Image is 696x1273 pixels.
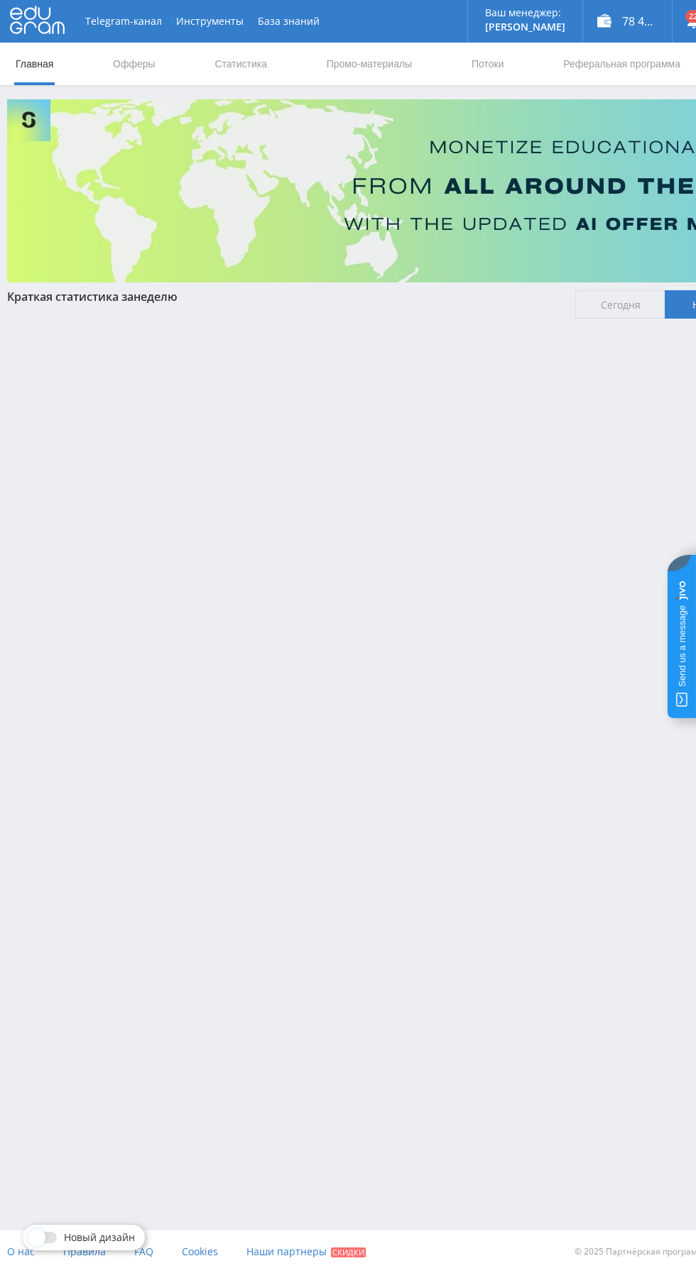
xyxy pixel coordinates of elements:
a: Статистика [213,43,268,85]
span: Скидки [331,1247,366,1257]
span: О нас [7,1245,35,1258]
div: Краткая статистика за [7,290,561,303]
a: Главная [14,43,55,85]
span: Наши партнеры [246,1245,327,1258]
span: Cookies [182,1245,218,1258]
p: Ваш менеджер: [485,7,565,18]
span: Правила [63,1245,106,1258]
a: Правила [63,1230,106,1273]
a: Промо-материалы [325,43,413,85]
span: Новый дизайн [64,1232,135,1243]
a: Наши партнеры Скидки [246,1230,366,1273]
a: Офферы [112,43,157,85]
a: Cookies [182,1230,218,1273]
a: Реферальная программа [562,43,682,85]
a: О нас [7,1230,35,1273]
span: FAQ [134,1245,153,1258]
span: неделю [134,289,178,304]
p: [PERSON_NAME] [485,21,565,33]
span: Сегодня [575,290,665,319]
a: FAQ [134,1230,153,1273]
a: Потоки [470,43,506,85]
